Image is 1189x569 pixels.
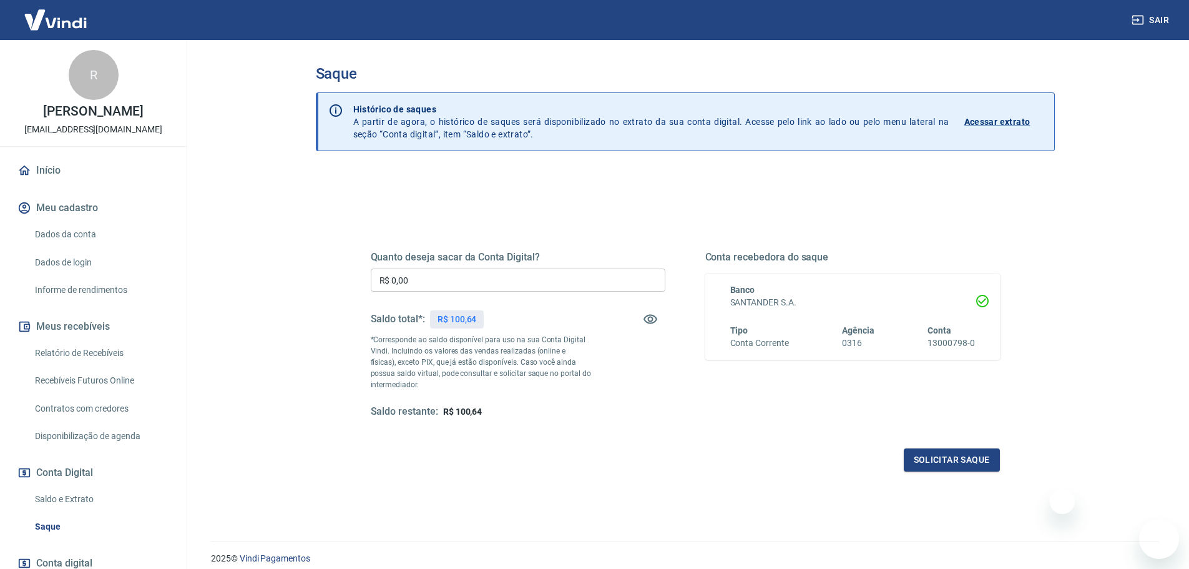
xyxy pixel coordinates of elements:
p: *Corresponde ao saldo disponível para uso na sua Conta Digital Vindi. Incluindo os valores das ve... [371,334,592,390]
a: Dados de login [30,250,172,275]
p: [PERSON_NAME] [43,105,143,118]
a: Saldo e Extrato [30,487,172,512]
a: Início [15,157,172,184]
h5: Quanto deseja sacar da Conta Digital? [371,251,665,264]
h5: Saldo total*: [371,313,425,325]
span: Agência [842,325,874,335]
h3: Saque [316,65,1055,82]
span: R$ 100,64 [443,407,482,417]
h6: Conta Corrente [730,337,789,350]
button: Sair [1129,9,1174,32]
iframe: Botão para abrir a janela de mensagens [1139,519,1179,559]
button: Meus recebíveis [15,313,172,340]
a: Informe de rendimentos [30,277,172,303]
p: A partir de agora, o histórico de saques será disponibilizado no extrato da sua conta digital. Ac... [353,103,949,141]
a: Saque [30,514,172,540]
button: Conta Digital [15,459,172,487]
a: Contratos com credores [30,396,172,422]
a: Relatório de Recebíveis [30,340,172,366]
button: Meu cadastro [15,194,172,222]
iframe: Fechar mensagem [1050,489,1075,514]
h6: SANTANDER S.A. [730,296,975,309]
div: R [69,50,119,100]
p: Acessar extrato [964,116,1030,128]
a: Acessar extrato [964,103,1044,141]
p: Histórico de saques [353,103,949,116]
p: 2025 © [211,552,1159,565]
p: [EMAIL_ADDRESS][DOMAIN_NAME] [24,123,162,136]
span: Conta [927,325,951,335]
img: Vindi [15,1,96,39]
button: Solicitar saque [904,448,1000,472]
span: Tipo [730,325,748,335]
h6: 0316 [842,337,874,350]
h5: Conta recebedora do saque [705,251,1000,264]
span: Banco [730,285,755,295]
h6: 13000798-0 [927,337,975,350]
p: R$ 100,64 [438,313,477,326]
a: Dados da conta [30,222,172,247]
a: Disponibilização de agenda [30,423,172,449]
a: Recebíveis Futuros Online [30,368,172,393]
a: Vindi Pagamentos [240,553,310,563]
h5: Saldo restante: [371,405,438,418]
